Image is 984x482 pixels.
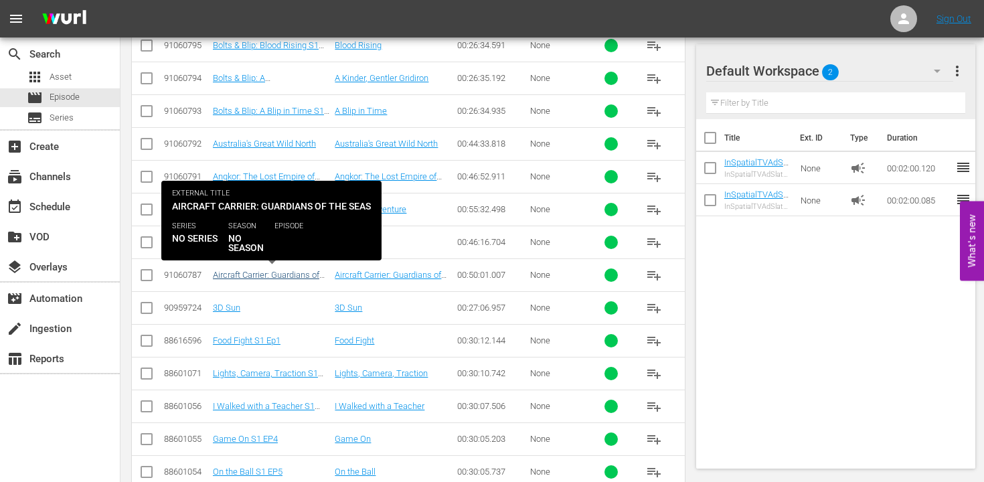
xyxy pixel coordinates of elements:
[7,321,23,337] span: Ingestion
[530,270,585,280] div: None
[724,202,790,211] div: InSpatialTVAdSlate1
[164,335,209,345] div: 88616596
[882,152,955,184] td: 00:02:00.120
[724,157,789,177] a: InSpatialTVAdSlate2
[7,291,23,307] span: Automation
[164,237,209,247] div: 91060789
[164,139,209,149] div: 91060792
[638,390,670,422] button: playlist_add
[646,300,662,316] span: playlist_add
[882,184,955,216] td: 00:02:00.085
[32,3,96,35] img: ans4CAIJ8jUAAAAAAAAAAAAAAAAAAAAAAAAgQb4GAAAAAAAAAAAAAAAAAAAAAAAAJMjXAAAAAAAAAAAAAAAAAAAAAAAAgAT5G...
[164,467,209,477] div: 88601054
[335,303,362,313] a: 3D Sun
[213,204,284,214] a: Amazon Adventure
[949,63,965,79] span: more_vert
[335,467,376,477] a: On the Ball
[8,11,24,27] span: menu
[7,139,23,155] span: Create
[213,335,280,345] a: Food Fight S1 Ep1
[638,29,670,62] button: playlist_add
[646,333,662,349] span: playlist_add
[457,401,526,411] div: 00:30:07.506
[335,106,387,116] a: A Blip in Time
[457,467,526,477] div: 00:30:05.737
[638,62,670,94] button: playlist_add
[457,237,526,247] div: 00:46:16.704
[822,58,839,86] span: 2
[164,368,209,378] div: 88601071
[7,46,23,62] span: Search
[164,303,209,313] div: 90959724
[213,139,316,149] a: Australia's Great Wild North
[213,171,320,191] a: Angkor: The Lost Empire of Cambodia
[530,335,585,345] div: None
[457,303,526,313] div: 00:27:06.957
[335,401,424,411] a: I Walked with a Teacher
[335,270,446,290] a: Aircraft Carrier: Guardians of the Seas
[646,398,662,414] span: playlist_add
[936,13,971,24] a: Sign Out
[213,40,324,60] a: Bolts & Blip: Blood Rising S1 Ep24
[646,70,662,86] span: playlist_add
[457,171,526,181] div: 00:46:52.911
[213,73,309,103] a: Bolts & Blip: A [PERSON_NAME], Gentler Gridiron It S1 Ep5
[457,434,526,444] div: 00:30:05.203
[335,368,428,378] a: Lights, Camera, Traction
[335,237,374,247] a: Air Racers
[638,226,670,258] button: playlist_add
[457,204,526,214] div: 00:55:32.498
[530,204,585,214] div: None
[706,52,953,90] div: Default Workspace
[457,270,526,280] div: 00:50:01.007
[7,259,23,275] span: Overlays
[795,152,845,184] td: None
[164,270,209,280] div: 91060787
[850,160,866,176] span: Ad
[638,259,670,291] button: playlist_add
[335,171,442,191] a: Angkor: The Lost Empire of Cambodia
[842,119,879,157] th: Type
[335,40,382,50] a: Blood Rising
[530,434,585,444] div: None
[164,204,209,214] div: 91060790
[213,270,325,290] a: Aircraft Carrier: Guardians of the Seas
[646,136,662,152] span: playlist_add
[530,303,585,313] div: None
[638,423,670,455] button: playlist_add
[7,169,23,185] span: Channels
[795,184,845,216] td: None
[7,229,23,245] span: VOD
[164,434,209,444] div: 88601055
[646,464,662,480] span: playlist_add
[164,40,209,50] div: 91060795
[335,434,371,444] a: Game On
[638,95,670,127] button: playlist_add
[164,171,209,181] div: 91060791
[50,70,72,84] span: Asset
[646,431,662,447] span: playlist_add
[955,159,971,175] span: reorder
[638,357,670,390] button: playlist_add
[530,40,585,50] div: None
[213,106,329,126] a: Bolts & Blip: A Blip in Time S1 Ep14
[335,73,428,83] a: A Kinder, Gentler Gridiron
[213,434,278,444] a: Game On S1 EP4
[213,467,282,477] a: On the Ball S1 EP5
[213,237,252,247] a: Air Racers
[457,335,526,345] div: 00:30:12.144
[164,73,209,83] div: 91060794
[7,351,23,367] span: Reports
[530,401,585,411] div: None
[213,401,320,421] a: I Walked with a Teacher S1 EP3
[530,368,585,378] div: None
[530,73,585,83] div: None
[213,368,323,388] a: Lights, Camera, Traction S1 EP2
[646,267,662,283] span: playlist_add
[457,73,526,83] div: 00:26:35.192
[27,110,43,126] span: Series
[638,193,670,226] button: playlist_add
[530,237,585,247] div: None
[960,202,984,281] button: Open Feedback Widget
[850,192,866,208] span: Ad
